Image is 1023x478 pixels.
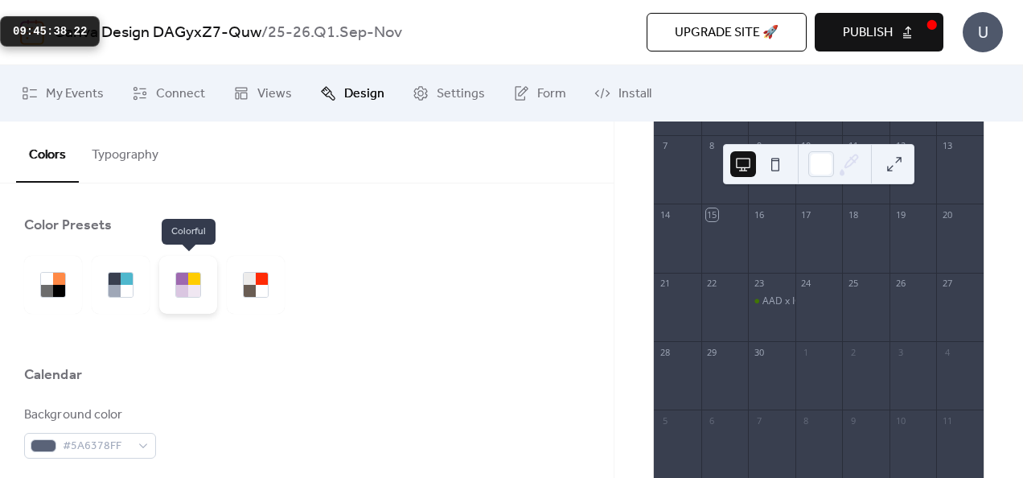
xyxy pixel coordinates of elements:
div: 10 [894,414,906,426]
div: 10 [800,140,812,152]
div: 12 [894,140,906,152]
div: 9 [753,140,765,152]
b: / [261,18,268,48]
div: AAD x ICs Monthly Meeting [748,295,795,308]
a: My Events [10,72,116,115]
span: Publish [843,23,893,43]
div: 29 [706,346,718,358]
div: 7 [659,140,671,152]
div: 15 [706,208,718,220]
div: 13 [941,140,953,152]
div: 25 [847,278,859,290]
div: 20 [941,208,953,220]
div: 30 [753,346,765,358]
span: Connect [156,84,205,104]
div: 21 [659,278,671,290]
div: 6 [706,414,718,426]
div: 14 [659,208,671,220]
div: 17 [800,208,812,220]
div: 8 [706,140,718,152]
span: Form [537,84,566,104]
span: #5A6378FF [63,437,130,456]
span: Settings [437,84,485,104]
div: 4 [941,346,953,358]
a: Canva Design DAGyxZ7-Quw [54,18,261,48]
button: Publish [815,13,943,52]
div: 23 [753,278,765,290]
div: 3 [894,346,906,358]
div: 26 [894,278,906,290]
div: 5 [659,414,671,426]
div: 16 [753,208,765,220]
div: 2 [847,346,859,358]
span: Install [618,84,651,104]
div: 18 [847,208,859,220]
div: 1 [800,346,812,358]
div: AAD x ICs Monthly Meeting [762,295,884,308]
button: Colors [16,122,79,183]
span: My Events [46,84,104,104]
div: 24 [800,278,812,290]
div: 28 [659,346,671,358]
a: Views [221,72,304,115]
div: 19 [894,208,906,220]
div: Background color [24,406,153,425]
div: 9 [847,414,859,426]
span: Views [257,84,292,104]
span: Design [344,84,384,104]
div: Color Presets [24,216,112,235]
a: Install [582,72,664,115]
div: 11 [941,414,953,426]
div: 8 [800,414,812,426]
div: 11 [847,140,859,152]
a: Form [501,72,578,115]
span: Colorful [162,219,216,245]
a: Connect [120,72,217,115]
button: Upgrade site 🚀 [647,13,807,52]
button: Typography [79,122,171,181]
div: 7 [753,414,765,426]
a: Settings [401,72,497,115]
b: 25-26.Q1.Sep-Nov [268,18,402,48]
div: 22 [706,278,718,290]
div: Calendar [24,365,82,385]
div: U [963,12,1003,52]
div: 27 [941,278,953,290]
a: Design [308,72,396,115]
span: Upgrade site 🚀 [675,23,779,43]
